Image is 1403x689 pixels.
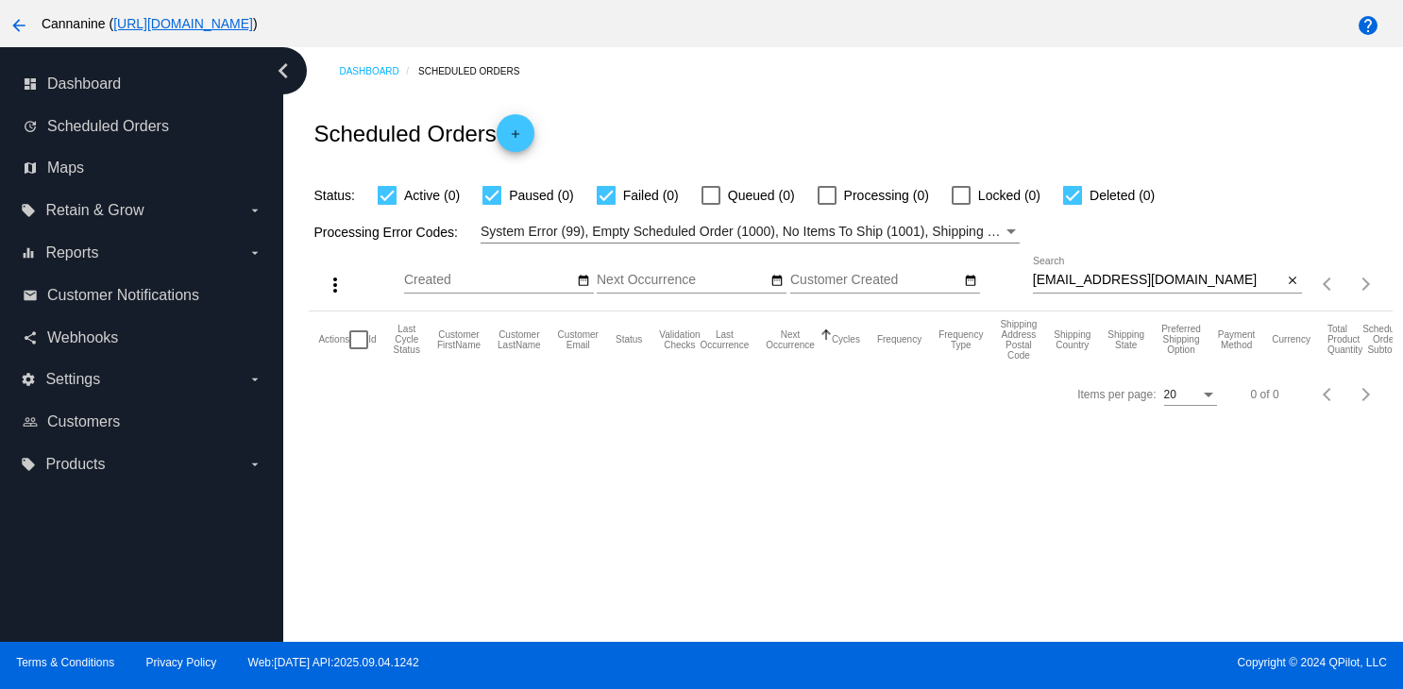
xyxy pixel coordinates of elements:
[23,414,38,429] i: people_outline
[247,457,262,472] i: arrow_drop_down
[404,184,460,207] span: Active (0)
[558,329,599,350] button: Change sorting for CustomerEmail
[146,656,217,669] a: Privacy Policy
[728,184,795,207] span: Queued (0)
[577,274,590,289] mat-icon: date_range
[1107,329,1144,350] button: Change sorting for ShippingState
[21,457,36,472] i: local_offer
[659,311,700,368] mat-header-cell: Validation Checks
[247,203,262,218] i: arrow_drop_down
[23,288,38,303] i: email
[1272,334,1310,345] button: Change sorting for CurrencyIso
[623,184,679,207] span: Failed (0)
[437,329,481,350] button: Change sorting for CustomerFirstName
[23,330,38,345] i: share
[832,334,860,345] button: Change sorting for Cycles
[1000,319,1037,361] button: Change sorting for ShippingPostcode
[1282,271,1302,291] button: Clear
[844,184,929,207] span: Processing (0)
[248,656,419,669] a: Web:[DATE] API:2025.09.04.1242
[1218,329,1255,350] button: Change sorting for PaymentMethod.Type
[1164,388,1176,401] span: 20
[47,160,84,176] span: Maps
[504,127,527,150] mat-icon: add
[47,76,121,92] span: Dashboard
[23,76,38,92] i: dashboard
[1164,389,1217,402] mat-select: Items per page:
[42,16,258,31] span: Cannanine ( )
[247,245,262,260] i: arrow_drop_down
[718,656,1387,669] span: Copyright © 2024 QPilot, LLC
[23,160,38,176] i: map
[47,329,118,346] span: Webhooks
[339,57,418,86] a: Dashboard
[23,323,262,353] a: share Webhooks
[1327,311,1362,368] mat-header-cell: Total Product Quantity
[324,274,347,296] mat-icon: more_vert
[394,324,420,355] button: Change sorting for LastProcessingCycleId
[766,329,815,350] button: Change sorting for NextOccurrenceUtc
[1310,265,1347,303] button: Previous page
[1054,329,1090,350] button: Change sorting for ShippingCountry
[978,184,1040,207] span: Locked (0)
[45,202,144,219] span: Retain & Grow
[47,287,199,304] span: Customer Notifications
[21,203,36,218] i: local_offer
[21,245,36,260] i: equalizer
[1090,184,1155,207] span: Deleted (0)
[498,329,541,350] button: Change sorting for CustomerLastName
[47,118,169,135] span: Scheduled Orders
[1033,273,1283,288] input: Search
[23,111,262,142] a: update Scheduled Orders
[790,273,960,288] input: Customer Created
[23,153,262,183] a: map Maps
[1251,388,1279,401] div: 0 of 0
[23,280,262,311] a: email Customer Notifications
[16,656,114,669] a: Terms & Conditions
[23,119,38,134] i: update
[418,57,536,86] a: Scheduled Orders
[1357,14,1379,37] mat-icon: help
[313,188,355,203] span: Status:
[45,456,105,473] span: Products
[404,273,574,288] input: Created
[1286,274,1299,289] mat-icon: close
[701,329,750,350] button: Change sorting for LastOccurrenceUtc
[368,334,376,345] button: Change sorting for Id
[8,14,30,37] mat-icon: arrow_back
[964,274,977,289] mat-icon: date_range
[616,334,642,345] button: Change sorting for Status
[877,334,921,345] button: Change sorting for Frequency
[23,69,262,99] a: dashboard Dashboard
[45,244,98,261] span: Reports
[247,372,262,387] i: arrow_drop_down
[313,225,458,240] span: Processing Error Codes:
[509,184,573,207] span: Paused (0)
[1161,324,1201,355] button: Change sorting for PreferredShippingOption
[1310,376,1347,413] button: Previous page
[1347,376,1385,413] button: Next page
[47,413,120,430] span: Customers
[45,371,100,388] span: Settings
[1347,265,1385,303] button: Next page
[1077,388,1156,401] div: Items per page:
[597,273,767,288] input: Next Occurrence
[113,16,253,31] a: [URL][DOMAIN_NAME]
[938,329,983,350] button: Change sorting for FrequencyType
[481,220,1020,244] mat-select: Filter by Processing Error Codes
[23,407,262,437] a: people_outline Customers
[21,372,36,387] i: settings
[318,311,349,368] mat-header-cell: Actions
[268,56,298,86] i: chevron_left
[313,114,533,152] h2: Scheduled Orders
[770,274,784,289] mat-icon: date_range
